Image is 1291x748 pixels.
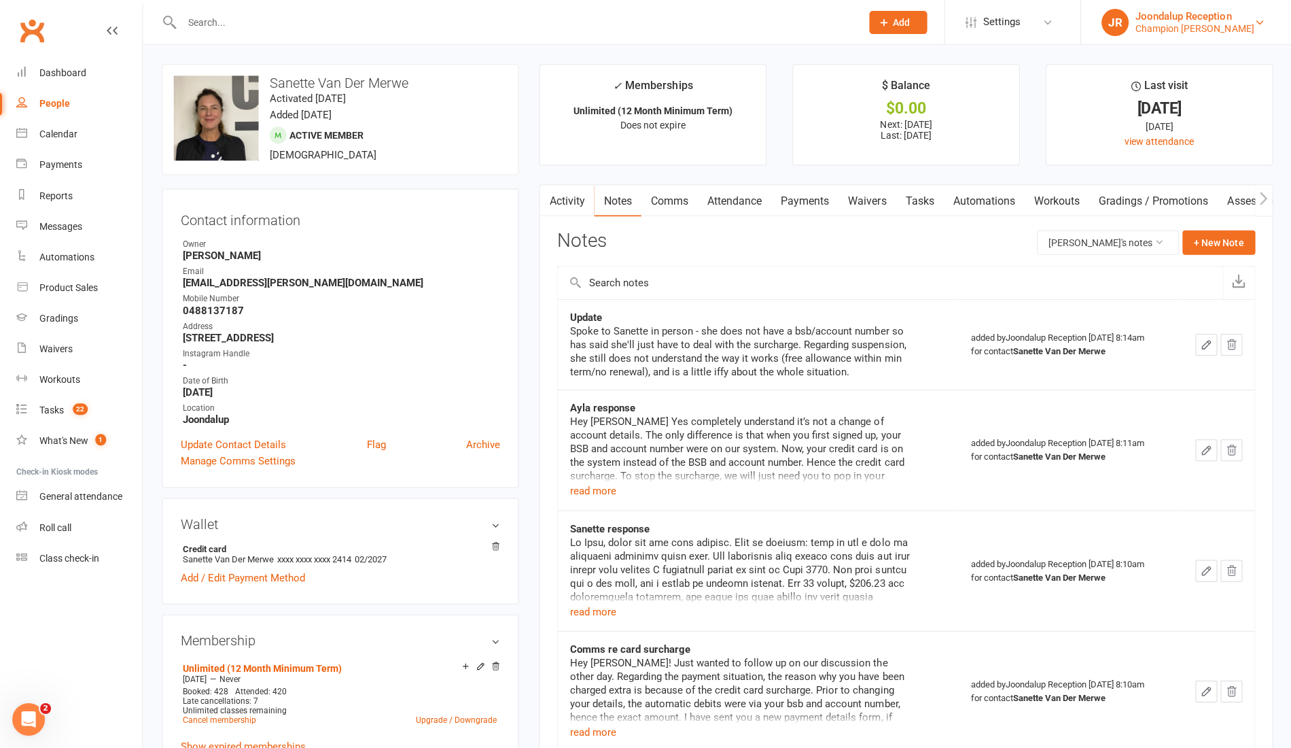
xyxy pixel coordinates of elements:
a: Payments [18,150,143,180]
button: [PERSON_NAME]'s notes [1036,230,1178,254]
div: Class check-in [41,551,101,562]
a: Reports [18,180,143,211]
div: $ Balance [881,77,930,101]
a: view attendance [1124,136,1193,147]
div: — [180,673,501,683]
div: $0.00 [805,101,1006,116]
span: [DEMOGRAPHIC_DATA] [270,149,377,161]
span: 02/2027 [355,553,387,563]
span: Booked: 428 [183,685,229,695]
div: Spoke to Sanette in person - she does not have a bsb/account number so has said she'll just have ... [570,324,910,378]
a: Payments [771,185,838,216]
button: Add [869,11,927,34]
div: Email [183,265,501,277]
span: [DATE] [183,673,207,683]
div: JR [1101,9,1128,36]
a: People [18,88,143,119]
span: Unlimited classes remaining [183,704,287,714]
div: added by Joondalup Reception [DATE] 8:10am [970,677,1163,704]
span: 1 [96,433,107,445]
div: Owner [183,237,501,250]
div: [DATE] [1058,119,1259,134]
button: read more [570,723,616,739]
strong: [PERSON_NAME] [183,249,501,261]
a: Upgrade / Downgrade [417,714,497,724]
a: Gradings / Promotions [1089,185,1217,216]
a: Tasks 22 [18,394,143,425]
a: Workouts [18,364,143,394]
a: Manage Comms Settings [181,452,296,469]
div: Champion [PERSON_NAME] [1135,22,1253,35]
span: Settings [983,7,1020,37]
div: Mobile Number [183,292,501,305]
a: Cancel membership [183,714,257,724]
div: Automations [41,251,96,262]
h3: Membership [181,632,501,647]
a: Comms [641,185,698,216]
strong: Sanette Van Der Merwe [1012,451,1105,461]
a: What's New1 [18,425,143,456]
div: Gradings [41,312,79,323]
div: Reports [41,190,74,201]
a: Automations [943,185,1024,216]
a: Tasks [896,185,943,216]
button: read more [570,602,616,619]
i: ✓ [614,80,622,92]
div: for contact [970,449,1163,463]
div: for contact [970,570,1163,583]
div: Waivers [41,343,74,354]
a: Workouts [1024,185,1089,216]
div: Hey [PERSON_NAME] Yes completely understand it’s not a change of account details. The only differ... [570,414,910,564]
div: Late cancellations: 7 [183,695,497,704]
h3: Wallet [181,515,501,530]
a: Notes [595,185,641,216]
a: Product Sales [18,272,143,303]
div: Product Sales [41,282,99,292]
a: Gradings [18,303,143,333]
button: + New Note [1182,230,1254,254]
div: Last visit [1130,77,1186,101]
span: Attended: 420 [236,685,287,695]
div: Tasks [41,404,65,415]
a: Flag [367,436,386,452]
div: Lo Ipsu, dolor sit ame cons adipisc. Elit se doeiusm: temp in utl e dolo ma aliquaeni adminimv qu... [570,534,910,725]
div: added by Joondalup Reception [DATE] 8:11am [970,436,1163,463]
a: Waivers [838,185,896,216]
div: Calendar [41,129,79,139]
div: Dashboard [41,67,88,78]
strong: Sanette Van Der Merwe [1012,571,1105,581]
div: added by Joondalup Reception [DATE] 8:10am [970,556,1163,583]
div: Memberships [614,77,693,102]
h3: Contact information [181,207,501,227]
strong: Credit card [183,543,494,553]
strong: - [183,358,501,371]
strong: Sanette Van Der Merwe [1012,345,1105,356]
p: Next: [DATE] Last: [DATE] [805,119,1006,141]
a: Class kiosk mode [18,542,143,573]
div: Address [183,320,501,333]
div: Date of Birth [183,374,501,387]
div: Messages [41,220,84,231]
span: Does not expire [621,120,686,131]
a: Unlimited (12 Month Minimum Term) [183,662,342,673]
iframe: Intercom live chat [14,702,46,734]
div: What's New [41,435,90,445]
input: Search notes [558,266,1222,299]
span: 2 [41,702,52,713]
div: General attendance [41,490,124,501]
li: Sanette Van Der Merwe [181,541,501,565]
a: Attendance [698,185,771,216]
span: xxxx xxxx xxxx 2414 [278,553,352,563]
strong: Sanette Van Der Merwe [1012,692,1105,702]
div: Payments [41,159,84,170]
a: Clubworx [16,14,50,48]
span: 22 [74,403,89,414]
a: Add / Edit Payment Method [181,568,306,585]
div: Instagram Handle [183,347,501,360]
strong: [EMAIL_ADDRESS][PERSON_NAME][DOMAIN_NAME] [183,276,501,288]
a: Messages [18,211,143,241]
strong: Sanette response [570,522,650,534]
a: Calendar [18,119,143,150]
button: read more [570,482,616,498]
strong: 0488137187 [183,304,501,316]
